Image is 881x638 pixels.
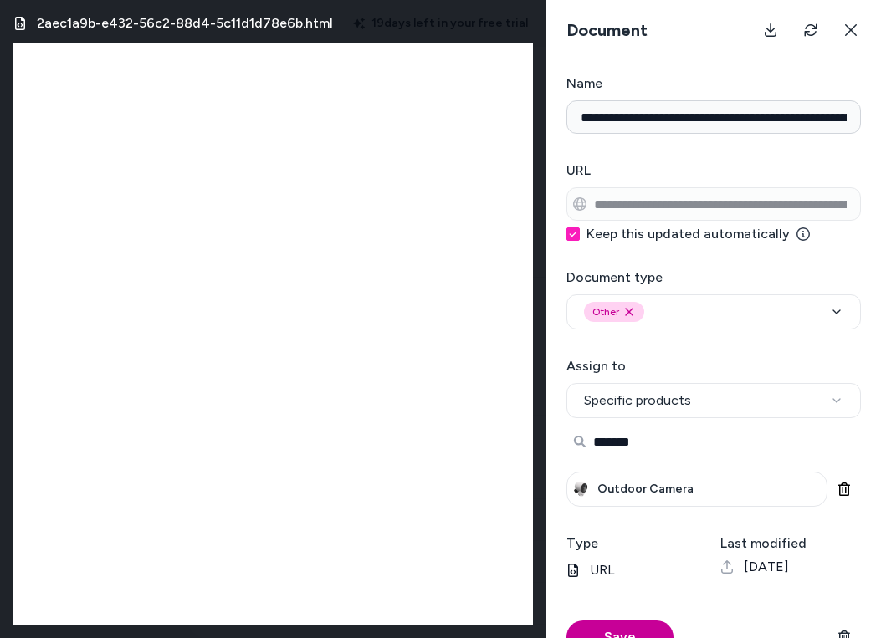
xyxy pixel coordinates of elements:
h3: Type [566,533,707,554]
h3: Last modified [720,533,861,554]
h3: Name [566,74,861,94]
h3: Document [560,18,654,42]
div: Other [584,302,644,322]
h3: 2aec1a9b-e432-56c2-88d4-5c11d1d78e6b.html [37,13,333,33]
label: Assign to [566,358,626,374]
button: OtherRemove other option [566,294,861,329]
button: Remove other option [622,305,636,319]
p: URL [566,560,707,580]
h3: URL [566,161,861,181]
h3: Document type [566,268,861,288]
img: Outdoor Camera [571,479,591,499]
span: Outdoor Camera [597,481,694,498]
span: Specific products [584,390,691,411]
span: [DATE] [744,557,789,577]
button: Refresh [794,13,827,47]
label: Keep this updated automatically [586,227,810,241]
